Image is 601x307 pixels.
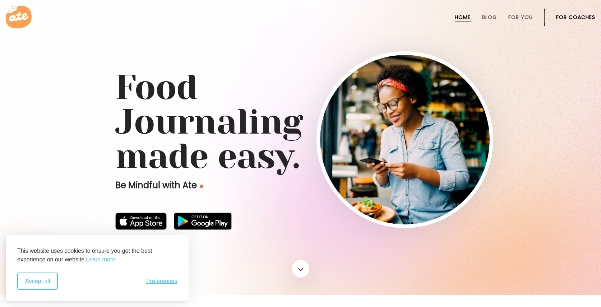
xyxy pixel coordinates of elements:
[174,213,232,230] img: badge-download-google.png
[115,180,316,191] p: Be Mindful with Ate
[146,278,177,284] span: Preferences
[508,14,533,20] a: For You
[17,247,177,264] p: This website uses cookies to ensure you get the best experience on our website.
[115,70,486,174] h1: Food Journaling made easy.
[115,213,167,230] img: badge-download-apple.svg
[455,14,471,20] a: Home
[556,14,595,20] a: For Coaches
[146,278,177,284] button: Toggle preferences
[320,55,490,224] img: home-hero-img-rounded.png
[17,273,58,290] button: Accept all cookies
[86,255,115,264] a: Learn more
[482,14,497,20] a: Blog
